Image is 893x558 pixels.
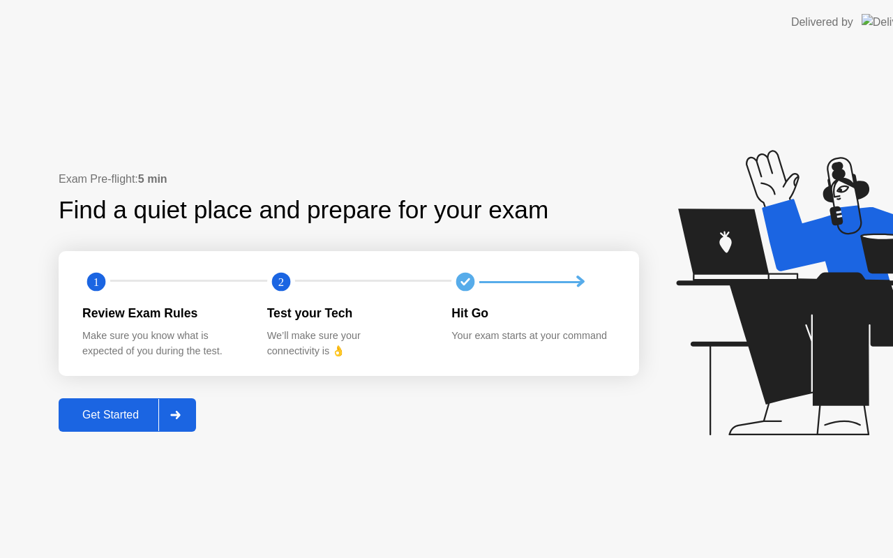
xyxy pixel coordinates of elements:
[63,409,158,421] div: Get Started
[267,304,430,322] div: Test your Tech
[59,192,550,229] div: Find a quiet place and prepare for your exam
[791,14,853,31] div: Delivered by
[267,329,430,359] div: We’ll make sure your connectivity is 👌
[59,398,196,432] button: Get Started
[138,173,167,185] b: 5 min
[278,276,284,289] text: 2
[451,304,614,322] div: Hit Go
[451,329,614,344] div: Your exam starts at your command
[59,171,639,188] div: Exam Pre-flight:
[82,329,245,359] div: Make sure you know what is expected of you during the test.
[82,304,245,322] div: Review Exam Rules
[93,276,99,289] text: 1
